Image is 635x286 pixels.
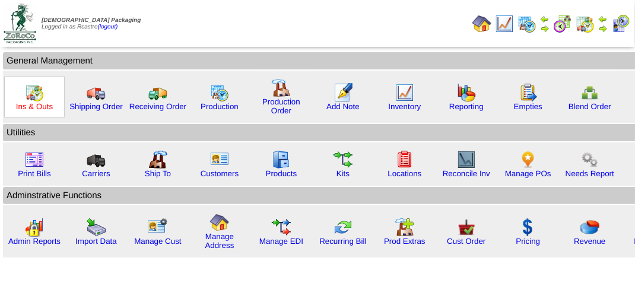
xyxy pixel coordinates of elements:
[540,24,550,33] img: arrowright.gif
[457,150,476,169] img: line_graph2.gif
[201,169,239,178] a: Customers
[272,78,291,97] img: factory.gif
[519,150,538,169] img: po.png
[611,14,630,33] img: calendarcustomer.gif
[87,150,106,169] img: truck3.gif
[147,218,169,237] img: managecust.png
[210,150,229,169] img: customers.gif
[69,102,123,111] a: Shipping Order
[87,218,106,237] img: import.gif
[598,14,608,24] img: arrowleft.gif
[384,237,426,246] a: Prod Extras
[82,169,110,178] a: Carriers
[580,83,599,102] img: network.png
[519,218,538,237] img: dollar.gif
[210,83,229,102] img: calendarprod.gif
[395,218,414,237] img: prodextras.gif
[42,17,141,30] span: Logged in as Rcastro
[457,218,476,237] img: cust_order.png
[210,213,229,232] img: home.gif
[519,83,538,102] img: workorder.gif
[334,83,353,102] img: orders.gif
[336,169,350,178] a: Kits
[129,102,186,111] a: Receiving Order
[25,83,44,102] img: calendarinout.gif
[334,150,353,169] img: workflow.gif
[205,232,234,250] a: Manage Address
[201,102,239,111] a: Production
[25,218,44,237] img: graph2.png
[389,102,421,111] a: Inventory
[145,169,171,178] a: Ship To
[457,83,476,102] img: graph.gif
[262,97,300,115] a: Production Order
[472,14,491,33] img: home.gif
[272,150,291,169] img: cabinet.gif
[447,237,485,246] a: Cust Order
[8,237,61,246] a: Admin Reports
[388,169,421,178] a: Locations
[516,237,541,246] a: Pricing
[395,150,414,169] img: locations.gif
[569,102,611,111] a: Blend Order
[576,14,595,33] img: calendarinout.gif
[495,14,514,33] img: line_graph.gif
[98,24,118,30] a: (logout)
[443,169,490,178] a: Reconcile Inv
[574,237,605,246] a: Revenue
[326,102,360,111] a: Add Note
[266,169,297,178] a: Products
[553,14,572,33] img: calendarblend.gif
[566,169,614,178] a: Needs Report
[42,17,141,24] span: [DEMOGRAPHIC_DATA] Packaging
[75,237,117,246] a: Import Data
[580,150,599,169] img: workflow.png
[540,14,550,24] img: arrowleft.gif
[259,237,303,246] a: Manage EDI
[514,102,542,111] a: Empties
[598,24,608,33] img: arrowright.gif
[148,83,167,102] img: truck2.gif
[87,83,106,102] img: truck.gif
[18,169,51,178] a: Print Bills
[16,102,53,111] a: Ins & Outs
[580,218,599,237] img: pie_chart.png
[319,237,366,246] a: Recurring Bill
[4,4,36,43] img: zoroco-logo-small.webp
[148,150,167,169] img: factory2.gif
[134,237,181,246] a: Manage Cust
[25,150,44,169] img: invoice2.gif
[334,218,353,237] img: reconcile.gif
[272,218,291,237] img: edi.gif
[449,102,484,111] a: Reporting
[395,83,414,102] img: line_graph.gif
[517,14,536,33] img: calendarprod.gif
[505,169,551,178] a: Manage POs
